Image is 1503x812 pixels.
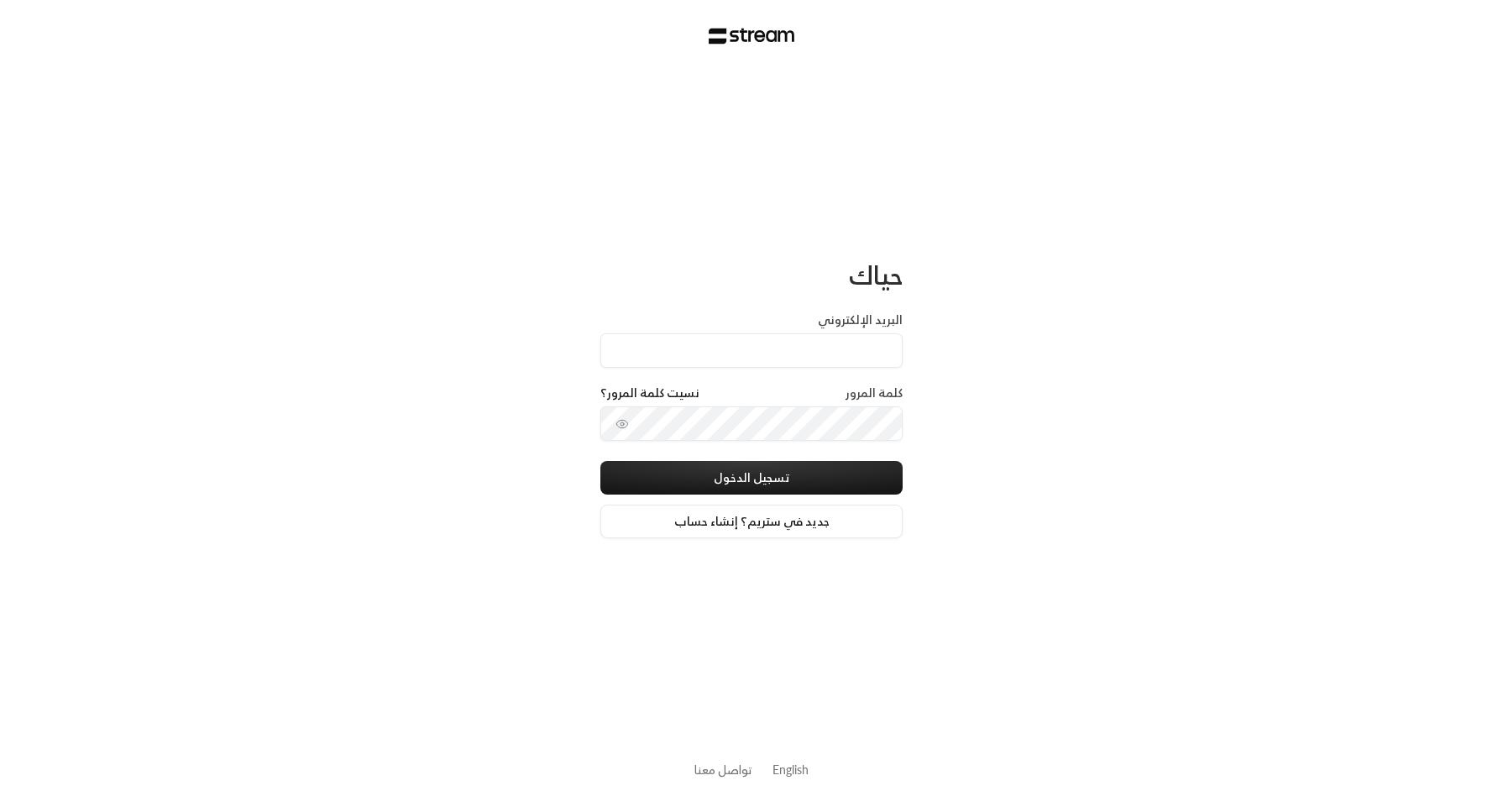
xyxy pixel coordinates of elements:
[609,411,636,437] button: toggle password visibility
[772,754,809,785] a: English
[600,385,699,401] a: نسيت كلمة المرور؟
[600,461,903,495] button: تسجيل الدخول
[846,385,903,401] label: كلمة المرور
[818,312,903,328] label: البريد الإلكتروني
[709,28,795,45] img: Stream Logo
[694,761,752,778] button: تواصل معنا
[849,253,903,297] span: حياك
[694,759,752,780] a: تواصل معنا
[600,505,903,538] a: جديد في ستريم؟ إنشاء حساب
